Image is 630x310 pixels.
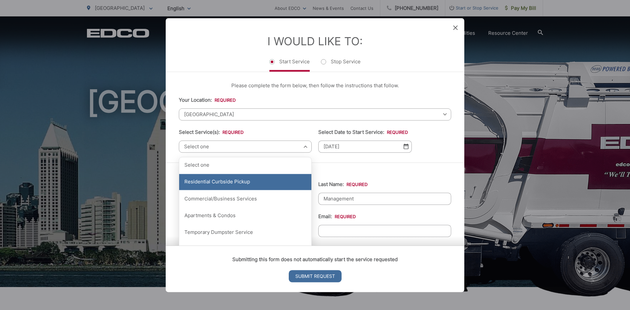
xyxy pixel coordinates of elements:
[289,270,342,282] input: Submit Request
[318,214,356,219] label: Email:
[179,140,312,153] span: Select one
[404,144,409,149] img: Select date
[179,157,311,174] div: Select one
[179,82,451,90] p: Please complete the form below, then follow the instructions that follow.
[179,224,311,241] div: Temporary Dumpster Service
[232,256,398,262] strong: Submitting this form does not automatically start the service requested
[179,108,451,120] span: [GEOGRAPHIC_DATA]
[318,181,367,187] label: Last Name:
[179,174,311,190] div: Residential Curbside Pickup
[179,241,311,258] div: Construction & Demolition
[179,191,311,207] div: Commercial/Business Services
[179,129,243,135] label: Select Service(s):
[267,34,363,48] label: I Would Like To:
[269,58,310,72] label: Start Service
[318,129,408,135] label: Select Date to Start Service:
[321,58,361,72] label: Stop Service
[318,140,412,153] input: Select date
[179,97,236,103] label: Your Location:
[179,207,311,224] div: Apartments & Condos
